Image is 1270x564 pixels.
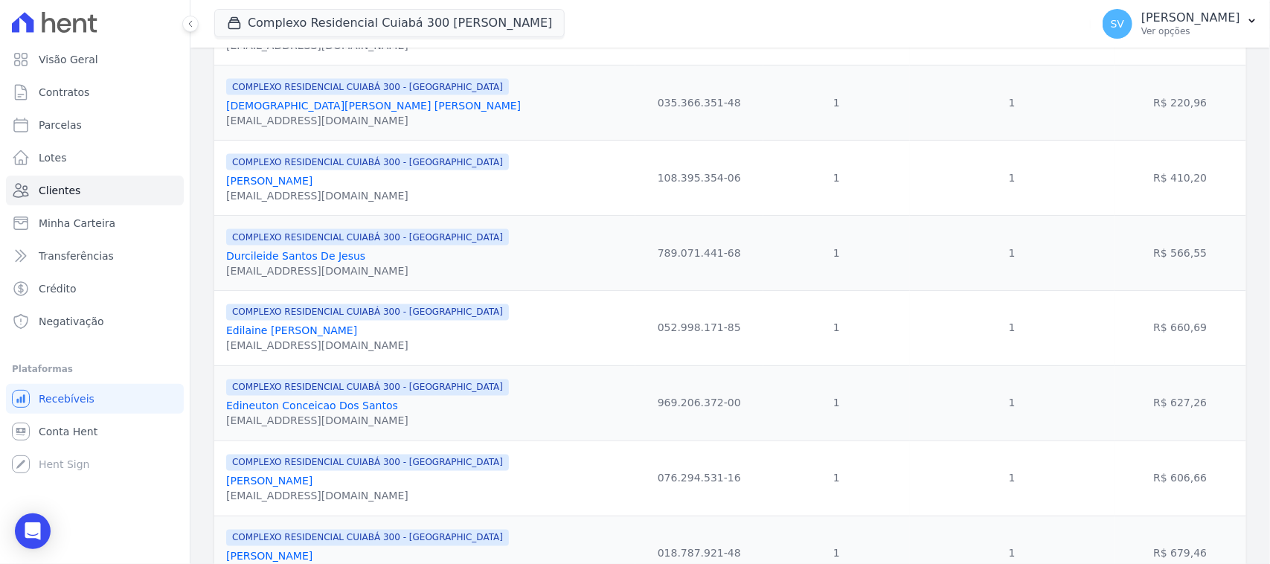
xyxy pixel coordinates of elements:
div: [EMAIL_ADDRESS][DOMAIN_NAME] [226,263,509,278]
span: Minha Carteira [39,216,115,231]
span: COMPLEXO RESIDENCIAL CUIABÁ 300 - [GEOGRAPHIC_DATA] [226,379,509,396]
td: 789.071.441-68 [635,215,763,290]
p: Ver opções [1141,25,1240,37]
td: 1 [763,440,910,516]
td: 1 [763,215,910,290]
div: [EMAIL_ADDRESS][DOMAIN_NAME] [226,188,509,203]
button: SV [PERSON_NAME] Ver opções [1091,3,1270,45]
td: 035.366.351-48 [635,65,763,140]
td: 969.206.372-00 [635,365,763,440]
a: [PERSON_NAME] [226,475,312,487]
div: [EMAIL_ADDRESS][DOMAIN_NAME] [226,339,509,353]
span: COMPLEXO RESIDENCIAL CUIABÁ 300 - [GEOGRAPHIC_DATA] [226,229,509,246]
td: 1 [910,140,1115,215]
td: 1 [910,440,1115,516]
p: [PERSON_NAME] [1141,10,1240,25]
span: Conta Hent [39,424,97,439]
div: Open Intercom Messenger [15,513,51,549]
span: Lotes [39,150,67,165]
span: Clientes [39,183,80,198]
td: R$ 627,26 [1115,365,1246,440]
div: [EMAIL_ADDRESS][DOMAIN_NAME] [226,414,509,429]
span: Contratos [39,85,89,100]
span: COMPLEXO RESIDENCIAL CUIABÁ 300 - [GEOGRAPHIC_DATA] [226,530,509,546]
span: Negativação [39,314,104,329]
span: SV [1111,19,1124,29]
td: 052.998.171-85 [635,290,763,365]
td: 108.395.354-06 [635,140,763,215]
a: Recebíveis [6,384,184,414]
td: 1 [910,215,1115,290]
a: Parcelas [6,110,184,140]
td: 1 [910,65,1115,140]
div: [EMAIL_ADDRESS][DOMAIN_NAME] [226,489,509,504]
a: Edilaine [PERSON_NAME] [226,325,357,337]
a: Negativação [6,307,184,336]
td: 1 [763,140,910,215]
span: Transferências [39,249,114,263]
a: Edineuton Conceicao Dos Santos [226,400,398,412]
a: Lotes [6,143,184,173]
div: [EMAIL_ADDRESS][DOMAIN_NAME] [226,113,521,128]
span: Crédito [39,281,77,296]
a: Contratos [6,77,184,107]
span: COMPLEXO RESIDENCIAL CUIABÁ 300 - [GEOGRAPHIC_DATA] [226,79,509,95]
a: [PERSON_NAME] [226,551,312,563]
td: R$ 410,20 [1115,140,1246,215]
td: 1 [763,65,910,140]
td: R$ 566,55 [1115,215,1246,290]
span: COMPLEXO RESIDENCIAL CUIABÁ 300 - [GEOGRAPHIC_DATA] [226,455,509,471]
div: Plataformas [12,360,178,378]
td: 1 [763,365,910,440]
a: Minha Carteira [6,208,184,238]
a: Visão Geral [6,45,184,74]
td: 076.294.531-16 [635,440,763,516]
span: Parcelas [39,118,82,132]
a: Crédito [6,274,184,304]
span: COMPLEXO RESIDENCIAL CUIABÁ 300 - [GEOGRAPHIC_DATA] [226,304,509,321]
td: R$ 606,66 [1115,440,1246,516]
a: Durcileide Santos De Jesus [226,250,365,262]
td: R$ 660,69 [1115,290,1246,365]
a: [PERSON_NAME] [226,175,312,187]
span: Recebíveis [39,391,94,406]
a: Clientes [6,176,184,205]
button: Complexo Residencial Cuiabá 300 [PERSON_NAME] [214,9,565,37]
a: Transferências [6,241,184,271]
span: COMPLEXO RESIDENCIAL CUIABÁ 300 - [GEOGRAPHIC_DATA] [226,154,509,170]
a: [DEMOGRAPHIC_DATA][PERSON_NAME] [PERSON_NAME] [226,100,521,112]
td: 1 [910,365,1115,440]
a: Conta Hent [6,417,184,446]
td: R$ 220,96 [1115,65,1246,140]
td: 1 [910,290,1115,365]
td: 1 [763,290,910,365]
span: Visão Geral [39,52,98,67]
